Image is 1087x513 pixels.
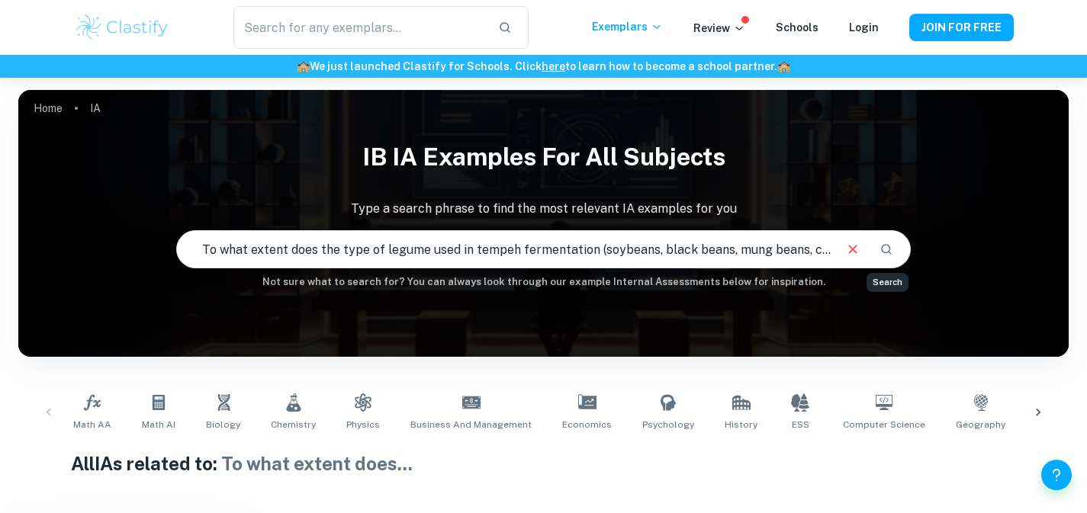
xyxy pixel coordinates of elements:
p: Exemplars [592,18,663,35]
span: Math AI [142,418,175,431]
h1: IB IA examples for all subjects [18,133,1069,181]
span: Math AA [73,418,111,431]
p: IA [90,100,101,117]
span: Geography [956,418,1005,431]
span: Chemistry [271,418,316,431]
span: History [725,418,757,431]
span: To what extent does ... [221,453,413,474]
h1: All IAs related to: [71,450,1016,477]
button: Search [873,236,899,262]
button: JOIN FOR FREE [909,14,1014,41]
button: Help and Feedback [1041,460,1072,490]
span: 🏫 [777,60,790,72]
span: 🏫 [297,60,310,72]
input: E.g. player arrangements, enthalpy of combustion, analysis of a big city... [177,228,833,271]
div: Search [867,273,909,292]
span: Biology [206,418,240,431]
span: Physics [346,418,380,431]
span: Economics [562,418,612,431]
h6: Not sure what to search for? You can always look through our example Internal Assessments below f... [18,274,1069,290]
span: ESS [792,418,809,431]
span: Psychology [642,418,694,431]
input: Search for any exemplars... [233,6,485,49]
a: Schools [776,21,818,34]
h6: We just launched Clastify for Schools. Click to learn how to become a school partner. [3,58,1084,75]
img: Clastify logo [74,12,171,43]
p: Review [693,20,745,37]
span: Computer Science [843,418,925,431]
span: Business and Management [410,418,532,431]
a: here [542,60,565,72]
p: Type a search phrase to find the most relevant IA examples for you [18,200,1069,218]
a: Login [849,21,879,34]
button: Clear [838,235,867,264]
a: Home [34,98,63,119]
